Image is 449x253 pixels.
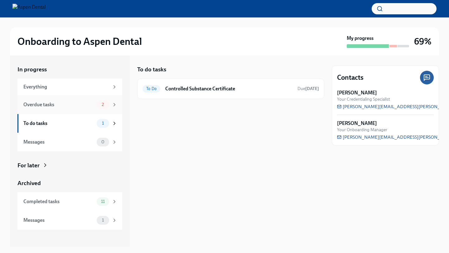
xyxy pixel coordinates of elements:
[97,199,109,204] span: 11
[17,65,122,74] a: In progress
[23,101,94,108] div: Overdue tasks
[17,161,40,169] div: For later
[17,133,122,151] a: Messages0
[337,96,390,102] span: Your Credentialing Specialist
[17,114,122,133] a: To do tasks1
[98,140,108,144] span: 0
[17,211,122,230] a: Messages1
[337,73,364,82] h4: Contacts
[137,65,166,74] h5: To do tasks
[297,86,319,91] span: Due
[17,179,122,187] a: Archived
[142,86,160,91] span: To Do
[23,120,94,127] div: To do tasks
[98,121,108,126] span: 1
[98,218,108,222] span: 1
[142,84,319,94] a: To DoControlled Substance CertificateDue[DATE]
[414,36,432,47] h3: 69%
[12,4,46,14] img: Aspen Dental
[337,127,387,133] span: Your Onboarding Manager
[165,85,292,92] h6: Controlled Substance Certificate
[23,139,94,146] div: Messages
[98,102,108,107] span: 2
[23,198,94,205] div: Completed tasks
[347,35,374,42] strong: My progress
[17,35,142,48] h2: Onboarding to Aspen Dental
[17,192,122,211] a: Completed tasks11
[305,86,319,91] strong: [DATE]
[17,95,122,114] a: Overdue tasks2
[337,89,377,96] strong: [PERSON_NAME]
[297,86,319,92] span: October 9th, 2025 10:00
[17,79,122,95] a: Everything
[337,120,377,127] strong: [PERSON_NAME]
[23,217,94,224] div: Messages
[17,161,122,169] a: For later
[23,84,109,90] div: Everything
